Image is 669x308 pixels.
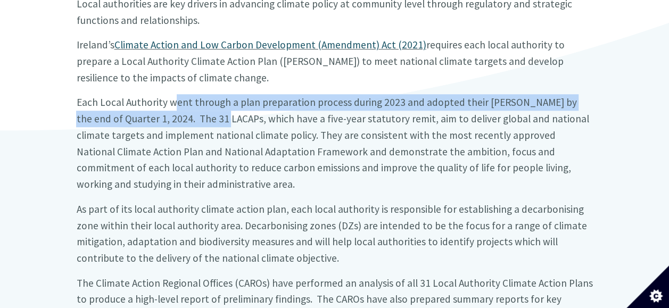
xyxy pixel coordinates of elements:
[76,96,589,190] big: Each Local Authority went through a plan preparation process during 2023 and adopted their [PERSO...
[76,38,564,84] big: Ireland’s requires each local authority to prepare a Local Authority Climate Action Plan ([PERSON...
[626,265,669,308] button: Set cookie preferences
[76,203,587,264] big: As part of its local authority climate action plan, each local authority is responsible for estab...
[114,38,426,51] a: Climate Action and Low Carbon Development (Amendment) Act (2021)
